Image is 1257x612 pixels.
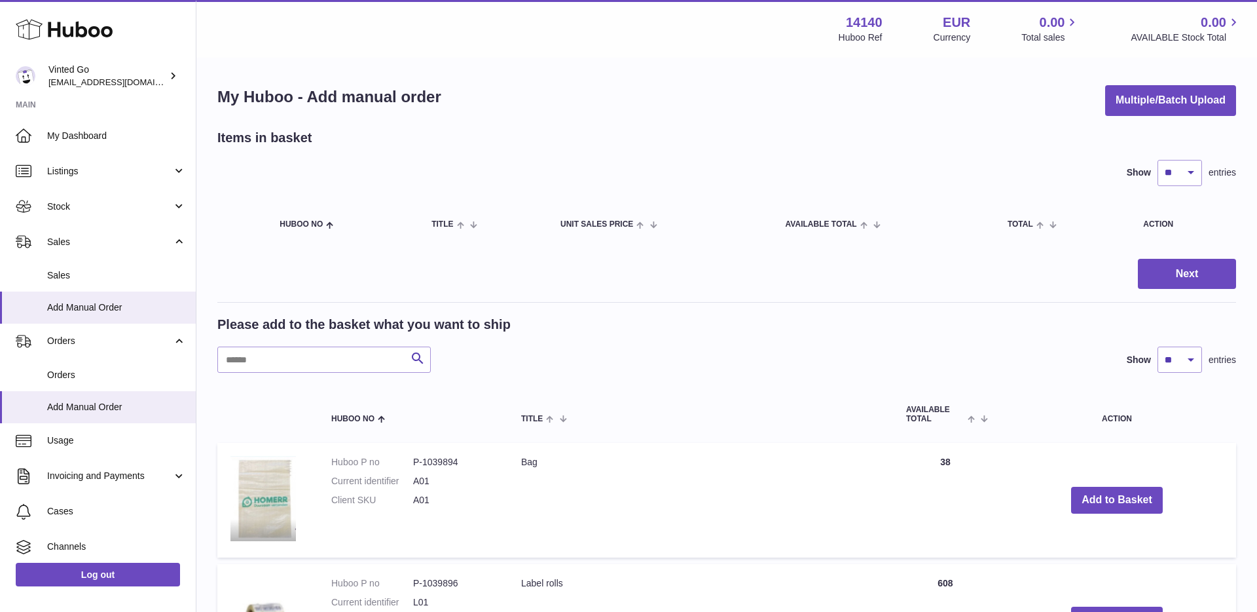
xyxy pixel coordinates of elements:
[47,434,186,447] span: Usage
[47,130,186,142] span: My Dashboard
[846,14,883,31] strong: 14140
[217,86,441,107] h1: My Huboo - Add manual order
[217,316,511,334] h2: Please add to the basket what you want to ship
[998,392,1236,436] th: Action
[786,220,857,229] span: AVAILABLE Total
[47,236,172,248] span: Sales
[331,415,374,423] span: Huboo no
[47,541,186,553] span: Channels
[508,443,893,558] td: Bag
[47,269,186,282] span: Sales
[47,369,186,381] span: Orders
[413,475,495,488] dd: A01
[331,494,413,507] dt: Client SKU
[934,31,971,44] div: Currency
[893,443,998,558] td: 38
[47,165,172,178] span: Listings
[431,220,453,229] span: Title
[47,470,172,482] span: Invoicing and Payments
[331,596,413,609] dt: Current identifier
[1021,31,1080,44] span: Total sales
[331,456,413,469] dt: Huboo P no
[413,596,495,609] dd: L01
[521,415,543,423] span: Title
[1209,354,1236,366] span: entries
[217,129,312,147] h2: Items in basket
[47,401,186,413] span: Add Manual Order
[1105,85,1236,116] button: Multiple/Batch Upload
[1201,14,1226,31] span: 0.00
[1131,14,1241,44] a: 0.00 AVAILABLE Stock Total
[1040,14,1065,31] span: 0.00
[331,475,413,488] dt: Current identifier
[1008,220,1033,229] span: Total
[48,64,166,88] div: Vinted Go
[839,31,883,44] div: Huboo Ref
[943,14,970,31] strong: EUR
[560,220,633,229] span: Unit Sales Price
[47,505,186,518] span: Cases
[16,66,35,86] img: giedre.bartusyte@vinted.com
[906,406,964,423] span: AVAILABLE Total
[1138,259,1236,290] button: Next
[413,577,495,590] dd: P-1039896
[413,494,495,507] dd: A01
[1131,31,1241,44] span: AVAILABLE Stock Total
[47,201,172,213] span: Stock
[280,220,323,229] span: Huboo no
[47,335,172,347] span: Orders
[331,577,413,590] dt: Huboo P no
[230,456,296,542] img: Bag
[413,456,495,469] dd: P-1039894
[47,301,186,314] span: Add Manual Order
[1021,14,1080,44] a: 0.00 Total sales
[16,563,180,586] a: Log out
[1127,354,1151,366] label: Show
[1127,166,1151,179] label: Show
[1143,220,1223,229] div: Action
[48,77,192,87] span: [EMAIL_ADDRESS][DOMAIN_NAME]
[1071,487,1163,514] button: Add to Basket
[1209,166,1236,179] span: entries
